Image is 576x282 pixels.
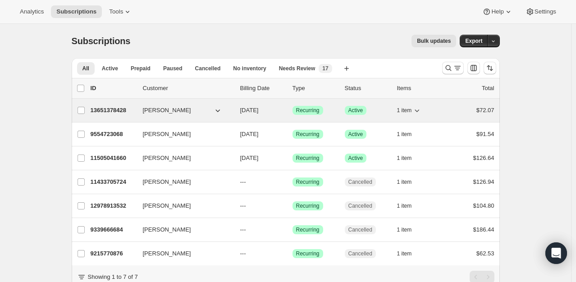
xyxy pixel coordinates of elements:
[137,151,228,165] button: [PERSON_NAME]
[143,84,233,93] p: Customer
[91,249,136,258] p: 9215770876
[296,250,320,257] span: Recurring
[137,175,228,189] button: [PERSON_NAME]
[397,200,422,212] button: 1 item
[102,65,118,72] span: Active
[240,131,259,137] span: [DATE]
[397,178,412,186] span: 1 item
[91,106,136,115] p: 13651378428
[417,37,451,45] span: Bulk updates
[143,249,191,258] span: [PERSON_NAME]
[104,5,137,18] button: Tools
[137,223,228,237] button: [PERSON_NAME]
[348,131,363,138] span: Active
[296,155,320,162] span: Recurring
[397,176,422,188] button: 1 item
[535,8,556,15] span: Settings
[143,201,191,210] span: [PERSON_NAME]
[143,106,191,115] span: [PERSON_NAME]
[91,152,494,164] div: 11505041660[PERSON_NAME][DATE]SuccessRecurringSuccessActive1 item$126.64
[195,65,221,72] span: Cancelled
[91,130,136,139] p: 9554723068
[477,5,518,18] button: Help
[296,226,320,233] span: Recurring
[91,84,494,93] div: IDCustomerBilling DateTypeStatusItemsTotal
[411,35,456,47] button: Bulk updates
[348,155,363,162] span: Active
[143,130,191,139] span: [PERSON_NAME]
[91,128,494,141] div: 9554723068[PERSON_NAME][DATE]SuccessRecurringSuccessActive1 item$91.54
[397,104,422,117] button: 1 item
[473,202,494,209] span: $104.80
[476,250,494,257] span: $62.53
[296,178,320,186] span: Recurring
[397,84,442,93] div: Items
[72,36,131,46] span: Subscriptions
[348,107,363,114] span: Active
[473,155,494,161] span: $126.64
[240,178,246,185] span: ---
[473,226,494,233] span: $186.44
[520,5,562,18] button: Settings
[51,5,102,18] button: Subscriptions
[397,247,422,260] button: 1 item
[91,201,136,210] p: 12978913532
[20,8,44,15] span: Analytics
[482,84,494,93] p: Total
[240,226,246,233] span: ---
[131,65,151,72] span: Prepaid
[56,8,96,15] span: Subscriptions
[293,84,338,93] div: Type
[137,246,228,261] button: [PERSON_NAME]
[345,84,390,93] p: Status
[91,104,494,117] div: 13651378428[PERSON_NAME][DATE]SuccessRecurringSuccessActive1 item$72.07
[143,177,191,186] span: [PERSON_NAME]
[91,247,494,260] div: 9215770876[PERSON_NAME]---SuccessRecurringCancelled1 item$62.53
[348,226,372,233] span: Cancelled
[442,62,464,74] button: Search and filter results
[143,154,191,163] span: [PERSON_NAME]
[397,152,422,164] button: 1 item
[397,128,422,141] button: 1 item
[163,65,183,72] span: Paused
[476,107,494,114] span: $72.07
[91,177,136,186] p: 11433705724
[465,37,482,45] span: Export
[348,178,372,186] span: Cancelled
[491,8,503,15] span: Help
[91,154,136,163] p: 11505041660
[82,65,89,72] span: All
[14,5,49,18] button: Analytics
[545,242,567,264] div: Open Intercom Messenger
[397,131,412,138] span: 1 item
[109,8,123,15] span: Tools
[279,65,315,72] span: Needs Review
[296,107,320,114] span: Recurring
[296,202,320,209] span: Recurring
[397,223,422,236] button: 1 item
[91,176,494,188] div: 11433705724[PERSON_NAME]---SuccessRecurringCancelled1 item$126.94
[397,250,412,257] span: 1 item
[137,199,228,213] button: [PERSON_NAME]
[91,223,494,236] div: 9339666684[PERSON_NAME]---SuccessRecurringCancelled1 item$186.44
[397,107,412,114] span: 1 item
[322,65,328,72] span: 17
[348,202,372,209] span: Cancelled
[397,155,412,162] span: 1 item
[240,155,259,161] span: [DATE]
[137,127,228,141] button: [PERSON_NAME]
[240,202,246,209] span: ---
[91,200,494,212] div: 12978913532[PERSON_NAME]---SuccessRecurringCancelled1 item$104.80
[484,62,496,74] button: Sort the results
[348,250,372,257] span: Cancelled
[476,131,494,137] span: $91.54
[137,103,228,118] button: [PERSON_NAME]
[240,107,259,114] span: [DATE]
[240,84,285,93] p: Billing Date
[339,62,354,75] button: Create new view
[296,131,320,138] span: Recurring
[88,273,138,282] p: Showing 1 to 7 of 7
[143,225,191,234] span: [PERSON_NAME]
[233,65,266,72] span: No inventory
[467,62,480,74] button: Customize table column order and visibility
